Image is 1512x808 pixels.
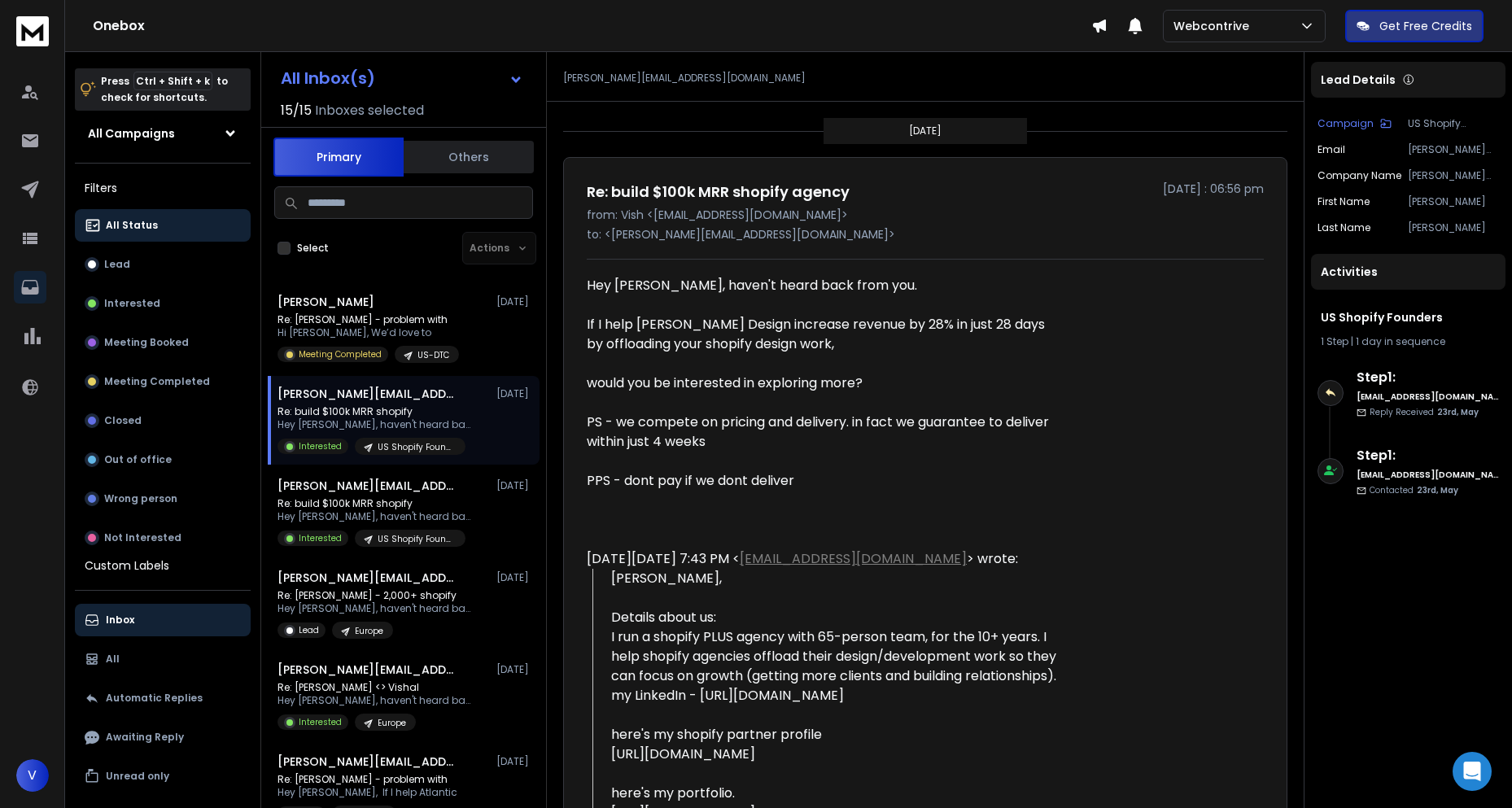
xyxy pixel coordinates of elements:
[587,413,1062,452] div: PS - we compete on pricing and delivery. in fact we guarantee to deliver within just 4 weeks
[1311,254,1505,290] div: Activities
[16,759,49,792] button: V
[587,226,1264,242] p: to: <[PERSON_NAME][EMAIL_ADDRESS][DOMAIN_NAME]>
[587,471,1062,491] div: PPS - dont pay if we dont deliver
[277,662,457,678] h1: [PERSON_NAME][EMAIL_ADDRESS][DOMAIN_NAME]
[75,365,251,398] button: Meeting Completed
[277,589,473,602] p: Re: [PERSON_NAME] - 2,000+ shopify
[277,386,457,402] h1: [PERSON_NAME][EMAIL_ADDRESS][DOMAIN_NAME]
[299,348,382,360] p: Meeting Completed
[378,441,456,453] p: US Shopify Founders
[75,643,251,675] button: All
[277,773,457,786] p: Re: [PERSON_NAME] - problem with
[1357,368,1499,387] h6: Step 1 :
[496,755,533,768] p: [DATE]
[297,242,329,255] label: Select
[1173,18,1256,34] p: Webcontrive
[277,478,457,494] h1: [PERSON_NAME][EMAIL_ADDRESS][DOMAIN_NAME]
[1453,752,1492,791] div: Open Intercom Messenger
[587,315,1062,354] div: If I help [PERSON_NAME] Design increase revenue by 28% in just 28 days by offloading your shopify...
[106,770,169,783] p: Unread only
[740,549,967,568] a: [EMAIL_ADDRESS][DOMAIN_NAME]
[1345,10,1484,42] button: Get Free Credits
[277,326,459,339] p: Hi [PERSON_NAME], We’d love to
[277,405,473,418] p: Re: build $100k MRR shopify
[1408,143,1499,156] p: [PERSON_NAME][EMAIL_ADDRESS][DOMAIN_NAME]
[1370,484,1458,496] p: Contacted
[75,443,251,476] button: Out of office
[277,681,473,694] p: Re: [PERSON_NAME] <> Vishal
[281,70,375,86] h1: All Inbox(s)
[104,531,181,544] p: Not Interested
[133,72,212,90] span: Ctrl + Shift + k
[75,760,251,793] button: Unread only
[496,387,533,400] p: [DATE]
[106,692,203,705] p: Automatic Replies
[1318,117,1374,130] p: Campaign
[587,549,1062,569] div: [DATE][DATE] 7:43 PM < > wrote:
[1356,334,1445,348] span: 1 day in sequence
[299,532,342,544] p: Interested
[268,62,536,94] button: All Inbox(s)
[75,326,251,359] button: Meeting Booked
[1318,143,1345,156] p: Email
[75,721,251,753] button: Awaiting Reply
[1321,309,1496,325] h1: US Shopify Founders
[299,716,342,728] p: Interested
[1318,117,1392,130] button: Campaign
[1417,484,1458,496] span: 23rd, May
[273,138,404,177] button: Primary
[75,483,251,515] button: Wrong person
[1408,117,1499,130] p: US Shopify Founders
[104,336,189,349] p: Meeting Booked
[1318,195,1370,208] p: First Name
[104,492,177,505] p: Wrong person
[75,209,251,242] button: All Status
[563,72,806,85] p: [PERSON_NAME][EMAIL_ADDRESS][DOMAIN_NAME]
[277,294,374,310] h1: [PERSON_NAME]
[496,663,533,676] p: [DATE]
[277,313,459,326] p: Re: [PERSON_NAME] - problem with
[417,349,449,361] p: US-DTC
[104,297,160,310] p: Interested
[1408,195,1499,208] p: [PERSON_NAME]
[281,101,312,120] span: 15 / 15
[75,117,251,150] button: All Campaigns
[1357,469,1499,481] h6: [EMAIL_ADDRESS][DOMAIN_NAME]
[75,604,251,636] button: Inbox
[93,16,1091,36] h1: Onebox
[378,533,456,545] p: US Shopify Founders
[1321,335,1496,348] div: |
[299,440,342,452] p: Interested
[75,404,251,437] button: Closed
[1408,169,1499,182] p: [PERSON_NAME] Design Co
[315,101,424,120] h3: Inboxes selected
[1357,391,1499,403] h6: [EMAIL_ADDRESS][DOMAIN_NAME]
[1321,334,1348,348] span: 1 Step
[909,124,942,138] p: [DATE]
[106,219,158,232] p: All Status
[104,258,130,271] p: Lead
[277,510,473,523] p: Hey [PERSON_NAME], haven't heard back
[496,479,533,492] p: [DATE]
[88,125,175,142] h1: All Campaigns
[75,522,251,554] button: Not Interested
[277,418,473,431] p: Hey [PERSON_NAME], haven't heard back
[16,16,49,46] img: logo
[299,624,319,636] p: Lead
[75,248,251,281] button: Lead
[1437,406,1479,418] span: 23rd, May
[75,682,251,714] button: Automatic Replies
[104,414,142,427] p: Closed
[496,571,533,584] p: [DATE]
[101,73,228,106] p: Press to check for shortcuts.
[75,287,251,320] button: Interested
[1357,446,1499,465] h6: Step 1 :
[1318,221,1370,234] p: Last Name
[277,786,457,799] p: Hey [PERSON_NAME], If I help Atlantic
[587,373,1062,393] div: would you be interested in exploring more?
[104,453,172,466] p: Out of office
[587,181,850,203] h1: Re: build $100k MRR shopify agency
[1379,18,1472,34] p: Get Free Credits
